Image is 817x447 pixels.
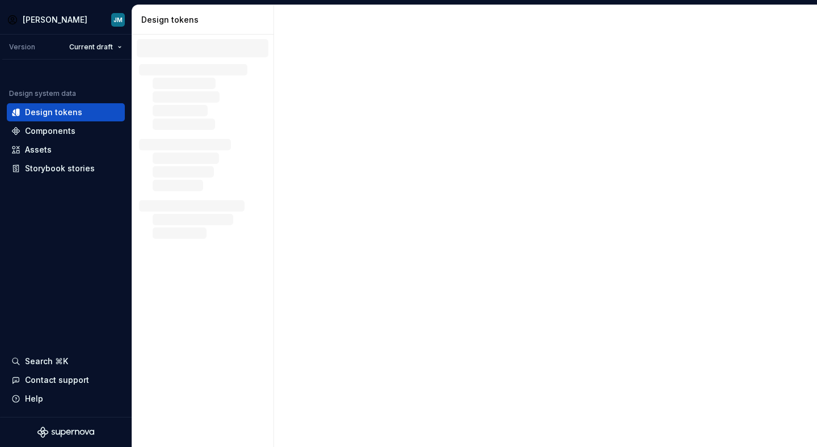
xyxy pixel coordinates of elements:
[7,103,125,121] a: Design tokens
[7,352,125,370] button: Search ⌘K
[25,125,75,137] div: Components
[9,43,35,52] div: Version
[141,14,269,26] div: Design tokens
[25,107,82,118] div: Design tokens
[9,89,76,98] div: Design system data
[25,393,43,404] div: Help
[7,390,125,408] button: Help
[25,356,68,367] div: Search ⌘K
[7,122,125,140] a: Components
[7,371,125,389] button: Contact support
[25,374,89,386] div: Contact support
[25,163,95,174] div: Storybook stories
[69,43,113,52] span: Current draft
[7,141,125,159] a: Assets
[64,39,127,55] button: Current draft
[7,159,125,178] a: Storybook stories
[23,14,87,26] div: [PERSON_NAME]
[113,15,123,24] div: JM
[25,144,52,155] div: Assets
[2,7,129,32] button: [PERSON_NAME]JM
[37,427,94,438] svg: Supernova Logo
